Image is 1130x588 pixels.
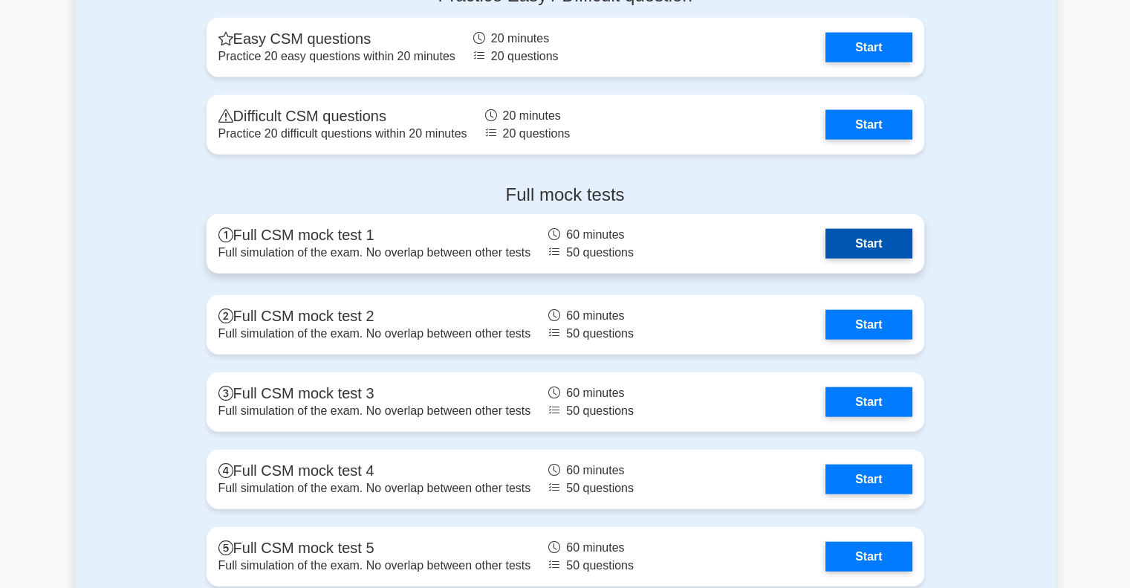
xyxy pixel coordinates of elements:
[825,110,912,140] a: Start
[825,465,912,494] a: Start
[825,229,912,259] a: Start
[825,310,912,340] a: Start
[825,387,912,417] a: Start
[825,33,912,62] a: Start
[825,542,912,572] a: Start
[207,184,924,206] h4: Full mock tests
